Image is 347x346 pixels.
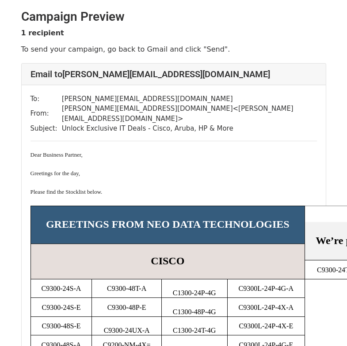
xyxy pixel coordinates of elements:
[42,285,81,292] span: C9300-24S-A
[31,69,317,79] h4: Email to [PERSON_NAME][EMAIL_ADDRESS][DOMAIN_NAME]
[107,285,146,292] span: C9300-48T-A
[239,304,294,311] span: C9300L-24P-4X-A
[46,218,290,230] span: GREETINGS FROM NEO DATA TECHNOLOGIES
[42,304,80,311] span: C9300-24S-E
[21,29,64,37] strong: 1 recipient
[21,45,326,54] p: To send your campaign, go back to Gmail and click "Send".
[31,170,103,195] span: Greetings for the day, Please find the Stocklist below.
[31,104,62,124] td: From:
[173,289,216,297] span: C1300-24P-4G
[173,327,216,334] span: C1300-24T-4G
[239,322,294,330] span: C9300L-24P-4X-E
[239,285,294,292] span: C9300L-24P-4G-A
[42,322,80,330] span: C9300-48S-E
[173,308,216,316] span: C1300-48P-4G
[31,124,62,134] td: Subject:
[107,304,146,311] span: C9300-48P-E
[62,104,317,124] td: [PERSON_NAME][EMAIL_ADDRESS][DOMAIN_NAME] < [PERSON_NAME][EMAIL_ADDRESS][DOMAIN_NAME] >
[31,94,62,104] td: To:
[62,94,317,104] td: [PERSON_NAME][EMAIL_ADDRESS][DOMAIN_NAME]
[104,327,150,334] span: C9300-24UX-A
[31,151,83,158] span: Dear Business Partner,
[62,124,317,134] td: Unlock Exclusive IT Deals - Cisco, Aruba, HP & More
[21,9,326,24] h2: Campaign Preview
[151,255,184,267] span: CISCO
